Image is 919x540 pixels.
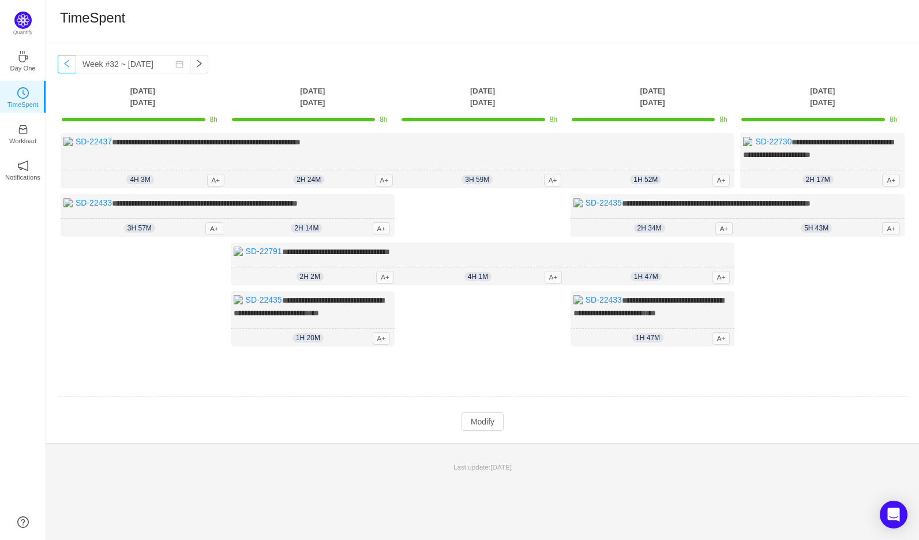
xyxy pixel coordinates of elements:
[124,224,155,233] span: 3h 57m
[634,224,665,233] span: 2h 34m
[246,295,282,304] a: SD-22435
[234,295,243,304] img: 11605
[17,160,29,172] i: icon: notification
[453,463,512,471] span: Last update:
[712,271,730,284] span: A+
[210,116,217,124] span: 8h
[205,222,223,235] span: A+
[719,116,727,124] span: 8h
[76,198,112,207] a: SD-22433
[7,99,39,110] p: TimeSpent
[631,272,662,281] span: 1h 47m
[63,198,73,207] img: 11605
[573,295,583,304] img: 11605
[58,55,76,73] button: icon: left
[58,85,228,109] th: [DATE] [DATE]
[175,60,183,68] i: icon: calendar
[17,51,29,62] i: icon: coffee
[544,174,562,187] span: A+
[17,91,29,102] a: icon: clock-circleTimeSpent
[630,175,661,184] span: 1h 52m
[13,29,33,37] p: Quantify
[882,222,900,235] span: A+
[63,137,73,146] img: 11605
[712,174,730,187] span: A+
[380,116,387,124] span: 8h
[462,412,504,431] button: Modify
[291,224,322,233] span: 2h 14m
[292,333,324,342] span: 1h 20m
[17,163,29,175] a: icon: notificationNotifications
[802,175,834,184] span: 2h 17m
[17,124,29,135] i: icon: inbox
[297,272,324,281] span: 2h 2m
[715,222,733,235] span: A+
[10,63,35,73] p: Day One
[126,175,153,184] span: 4h 3m
[462,175,493,184] span: 3h 59m
[882,174,900,187] span: A+
[801,224,832,233] span: 5h 43m
[632,333,663,342] span: 1h 47m
[60,9,125,27] h1: TimeSpent
[190,55,208,73] button: icon: right
[376,174,393,187] span: A+
[76,55,190,73] input: Select a week
[5,172,40,183] p: Notifications
[490,463,512,471] span: [DATE]
[9,136,36,146] p: Workload
[568,85,738,109] th: [DATE] [DATE]
[573,198,583,207] img: 11605
[545,271,562,284] span: A+
[743,137,752,146] img: 11605
[17,127,29,139] a: icon: inboxWorkload
[397,85,568,109] th: [DATE] [DATE]
[586,295,622,304] a: SD-22433
[550,116,557,124] span: 8h
[464,272,492,281] span: 4h 1m
[17,54,29,66] a: icon: coffeeDay One
[17,87,29,99] i: icon: clock-circle
[373,222,391,235] span: A+
[17,516,29,528] a: icon: question-circle
[712,332,730,345] span: A+
[880,501,907,528] div: Open Intercom Messenger
[376,271,394,284] span: A+
[228,85,398,109] th: [DATE] [DATE]
[373,332,391,345] span: A+
[14,12,32,29] img: Quantify
[586,198,622,207] a: SD-22435
[293,175,324,184] span: 2h 24m
[890,116,897,124] span: 8h
[207,174,225,187] span: A+
[737,85,907,109] th: [DATE] [DATE]
[246,247,282,256] a: SD-22791
[234,247,243,256] img: 11605
[755,137,792,146] a: SD-22730
[76,137,112,146] a: SD-22437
